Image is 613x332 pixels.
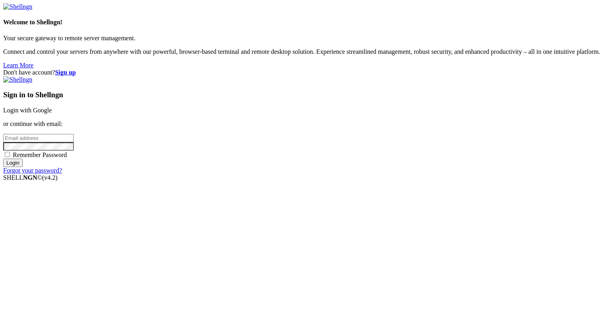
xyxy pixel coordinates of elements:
p: Your secure gateway to remote server management. [3,35,610,42]
input: Login [3,159,23,167]
p: Connect and control your servers from anywhere with our powerful, browser-based terminal and remo... [3,48,610,55]
span: Remember Password [13,151,67,158]
input: Email address [3,134,74,142]
h3: Sign in to Shellngn [3,90,610,99]
a: Learn More [3,62,34,69]
input: Remember Password [5,152,10,157]
p: or continue with email: [3,120,610,128]
h4: Welcome to Shellngn! [3,19,610,26]
b: NGN [23,174,38,181]
div: Don't have account? [3,69,610,76]
a: Login with Google [3,107,52,114]
img: Shellngn [3,76,32,83]
a: Forgot your password? [3,167,62,174]
a: Sign up [55,69,76,76]
img: Shellngn [3,3,32,10]
span: 4.2.0 [42,174,58,181]
span: SHELL © [3,174,57,181]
